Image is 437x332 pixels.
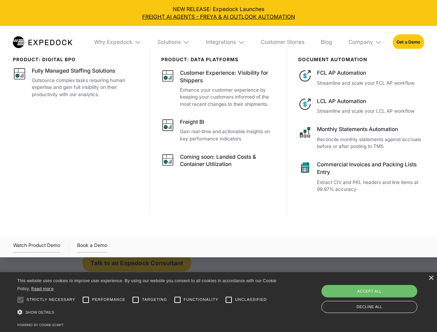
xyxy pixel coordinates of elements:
div: Why Expedock [94,39,133,46]
div: Integrations [206,39,236,46]
a: FREIGHT AI AGENTS - FREYA & AI OUTLOOK AUTOMATION [6,13,432,21]
div: Why Expedock [89,26,147,58]
div: Watch Product Demo [13,241,60,252]
p: Outsource complex tasks requiring human expertise and gain full visibility on their productivity ... [32,77,139,98]
a: Customer Experience: Visibility for ShippersEnhance your customer experience by keeping your cust... [161,69,276,108]
div: Coming soon: Landed Costs & Container Utilization [180,153,276,168]
a: Fully Managed Staffing SolutionsOutsource complex tasks requiring human expertise and gain full v... [13,67,139,98]
p: Streamline and scale your FCL AP workflow [317,80,424,87]
div: product: digital bpo [13,57,139,62]
div: document automation [298,57,424,62]
p: Streamline and scale your LCL AP workflow [317,108,424,115]
span: Functionality [184,297,218,303]
p: Extract CIV and PKL headers and line items at 99.97% accuracy [317,179,424,193]
a: Read more [31,286,54,291]
iframe: Chat Widget [322,257,437,332]
span: This website uses cookies to improve user experience. By using our website you consent to all coo... [17,278,276,291]
span: Unclassified [235,297,267,303]
a: Monthly Statements AutomationReconcile monthly statements against accruals before or after postin... [298,126,424,150]
div: Solutions [152,26,195,58]
a: Get a Demo [393,34,424,50]
span: Strictly necessary [27,297,75,303]
a: LCL AP AutomationStreamline and scale your LCL AP workflow [298,98,424,115]
p: Reconcile monthly statements against accruals before or after posting to TMS [317,136,424,150]
span: Targeting [142,297,167,303]
div: Company [348,39,373,46]
span: Performance [92,297,126,303]
div: Solutions [157,39,181,46]
a: Book a Demo [77,241,107,252]
a: Powered by cookie-script [17,323,64,327]
div: Monthly Statements Automation [317,126,424,133]
a: open lightbox [13,241,60,252]
a: Blog [315,26,337,58]
a: Coming soon: Landed Costs & Container Utilization [161,153,276,170]
div: LCL AP Automation [317,98,424,105]
a: Freight BIGain real-time and actionable insights on key performance indicators [161,118,276,142]
p: Enhance your customer experience by keeping your customers informed of the most recent changes to... [180,86,276,108]
div: NEW RELEASE: Expedock Launches [6,6,432,21]
div: FCL AP Automation [317,69,424,77]
div: Show details [17,308,279,317]
a: Customer Stories [255,26,310,58]
div: PRODUCT: data platforms [161,57,276,62]
span: Show details [25,310,54,314]
div: Freight BI [180,118,204,126]
div: Customer Experience: Visibility for Shippers [180,69,276,84]
div: Integrations [200,26,250,58]
a: FCL AP AutomationStreamline and scale your FCL AP workflow [298,69,424,86]
div: Fully Managed Staffing Solutions [32,67,115,75]
p: Gain real-time and actionable insights on key performance indicators [180,128,276,142]
a: Commercial Invoices and Packing Lists EntryExtract CIV and PKL headers and line items at 99.97% a... [298,161,424,193]
div: Commercial Invoices and Packing Lists Entry [317,161,424,176]
div: Company [343,26,387,58]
